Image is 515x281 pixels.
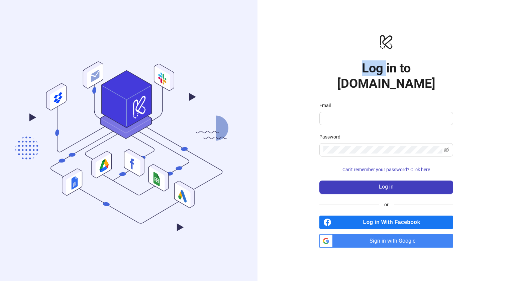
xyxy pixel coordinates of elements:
span: Sign in with Google [335,234,453,248]
span: Log in [379,184,394,190]
span: or [379,201,394,208]
input: Password [323,146,442,154]
label: Email [319,102,335,109]
h1: Log in to [DOMAIN_NAME] [319,60,453,91]
button: Log in [319,181,453,194]
span: eye-invisible [444,147,449,153]
button: Can't remember your password? Click here [319,165,453,175]
a: Log in With Facebook [319,216,453,229]
input: Email [323,114,448,122]
a: Sign in with Google [319,234,453,248]
span: Can't remember your password? Click here [342,167,430,172]
a: Can't remember your password? Click here [319,167,453,172]
span: Log in With Facebook [334,216,453,229]
label: Password [319,133,345,140]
